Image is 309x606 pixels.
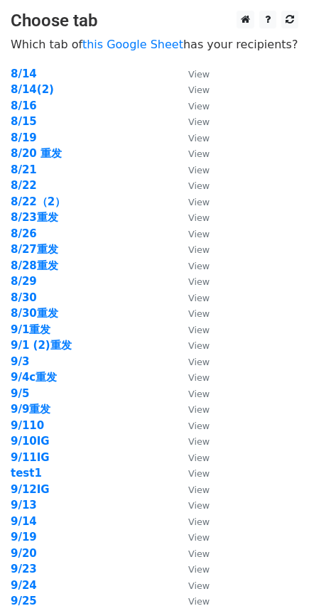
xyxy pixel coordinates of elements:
small: View [188,293,210,303]
a: View [174,371,210,384]
a: View [174,259,210,272]
small: View [188,357,210,367]
strong: 8/16 [11,99,37,112]
a: 9/20 [11,547,37,560]
small: View [188,404,210,415]
a: 9/19 [11,531,37,543]
a: 8/30重发 [11,307,58,320]
small: View [188,516,210,527]
a: View [174,323,210,336]
small: View [188,212,210,223]
small: View [188,468,210,479]
a: 8/22 [11,179,37,192]
small: View [188,548,210,559]
strong: 8/19 [11,131,37,144]
a: 8/29 [11,275,37,288]
h3: Choose tab [11,11,298,31]
a: 8/14 [11,67,37,80]
a: View [174,99,210,112]
a: 9/10IG [11,435,50,448]
a: this Google Sheet [82,38,183,51]
a: 9/1 (2)重发 [11,339,72,352]
a: View [174,515,210,528]
a: View [174,211,210,224]
small: View [188,229,210,239]
a: 9/13 [11,499,37,512]
a: View [174,563,210,575]
a: View [174,227,210,240]
small: View [188,197,210,207]
small: View [188,532,210,543]
a: View [174,291,210,304]
small: View [188,389,210,399]
strong: 8/26 [11,227,37,240]
small: View [188,564,210,575]
a: 9/23 [11,563,37,575]
a: View [174,467,210,480]
strong: 9/11IG [11,451,50,464]
a: 9/5 [11,387,29,400]
small: View [188,372,210,383]
strong: 9/110 [11,419,44,432]
small: View [188,340,210,351]
small: View [188,261,210,271]
a: View [174,147,210,160]
a: View [174,163,210,176]
a: View [174,67,210,80]
a: View [174,307,210,320]
a: 8/27重发 [11,243,58,256]
a: 8/20 重发 [11,147,62,160]
small: View [188,580,210,591]
small: View [188,500,210,511]
strong: 8/30 [11,291,37,304]
a: View [174,403,210,416]
a: 9/4c重发 [11,371,57,384]
a: 9/1重发 [11,323,50,336]
small: View [188,421,210,431]
a: View [174,355,210,368]
a: View [174,531,210,543]
small: View [188,436,210,447]
strong: test1 [11,467,42,480]
a: 8/14(2) [11,83,54,96]
a: View [174,499,210,512]
a: 8/23重发 [11,211,58,224]
small: View [188,308,210,319]
a: 8/22（2） [11,195,65,208]
small: View [188,276,210,287]
a: 9/24 [11,579,37,592]
small: View [188,180,210,191]
small: View [188,133,210,144]
small: View [188,85,210,95]
strong: 8/28重发 [11,259,58,272]
a: 9/3 [11,355,29,368]
a: View [174,83,210,96]
a: View [174,435,210,448]
small: View [188,101,210,112]
small: View [188,165,210,175]
a: View [174,419,210,432]
a: 9/9重发 [11,403,50,416]
a: View [174,579,210,592]
a: 9/12IG [11,483,50,496]
a: View [174,179,210,192]
a: 9/14 [11,515,37,528]
p: Which tab of has your recipients? [11,37,298,52]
